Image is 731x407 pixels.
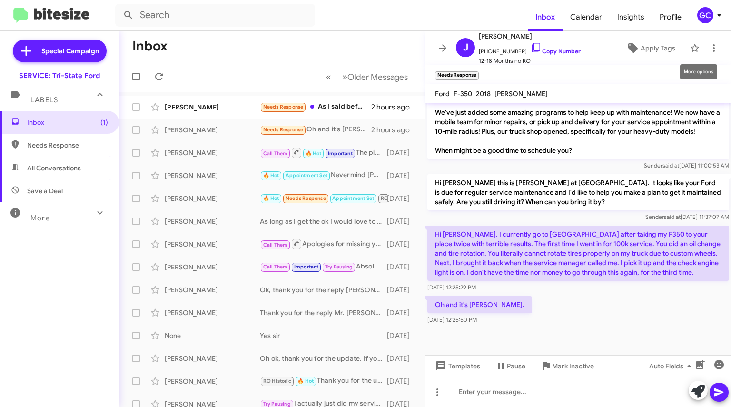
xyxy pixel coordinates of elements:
p: Hi [PERSON_NAME] this is [PERSON_NAME] at [GEOGRAPHIC_DATA]. It looks like your Ford is due for r... [427,174,729,210]
nav: Page navigation example [321,67,414,87]
span: Needs Response [27,140,108,150]
div: [PERSON_NAME] [165,377,260,386]
div: As I said before I do my own maintenance [260,101,371,112]
span: Important [294,264,319,270]
div: 2 hours ago [371,125,417,135]
span: [DATE] 12:25:29 PM [427,284,476,291]
div: [DATE] [387,354,417,363]
span: Needs Response [286,195,326,201]
span: Appointment Set [332,195,374,201]
div: Yes sir [260,331,387,340]
span: Inbox [528,3,563,31]
div: More options [680,64,717,79]
div: [DATE] [387,148,417,158]
span: 12-18 Months no RO [479,56,581,66]
span: » [342,71,347,83]
h1: Inbox [132,39,168,54]
div: Oh and it's [PERSON_NAME]. [260,124,371,135]
div: [PERSON_NAME] [165,262,260,272]
span: Try Pausing [325,264,353,270]
span: Mark Inactive [552,357,594,375]
button: GC [689,7,721,23]
span: Appointment Set [286,172,327,179]
div: Apologies for missing your call [PERSON_NAME], I just called and left a message with how to get i... [260,238,387,250]
a: Insights [610,3,652,31]
div: [PERSON_NAME] [165,308,260,318]
div: [DATE] [387,377,417,386]
span: Templates [433,357,480,375]
div: [PERSON_NAME] [165,125,260,135]
a: Calendar [563,3,610,31]
span: F-350 [454,89,472,98]
div: [DATE] [387,262,417,272]
div: None [165,331,260,340]
button: Previous [320,67,337,87]
span: Important [328,150,353,157]
span: « [326,71,331,83]
span: [DATE] 12:25:50 PM [427,316,477,323]
button: Pause [488,357,533,375]
input: Search [115,4,315,27]
div: 2 hours ago [371,102,417,112]
span: Needs Response [263,104,304,110]
span: More [30,214,50,222]
span: 🔥 Hot [263,195,279,201]
span: (1) [100,118,108,127]
div: [DATE] [387,331,417,340]
span: Needs Response [263,127,304,133]
a: Special Campaign [13,40,107,62]
span: Special Campaign [41,46,99,56]
div: Oh ok, thank you for the update. If you ever own another Ford and need assistance please don't he... [260,354,387,363]
p: "Hi [PERSON_NAME] it's [PERSON_NAME], at [GEOGRAPHIC_DATA]. Our records indicate that your Ford m... [427,75,729,159]
span: Apply Tags [641,40,675,57]
div: The pick up/delivery is no cost to you, Ford pays us to offer that. We can do whatever is easier ... [260,147,387,159]
span: [PERSON_NAME] [494,89,548,98]
span: All Conversations [27,163,81,173]
div: [DATE] [387,308,417,318]
div: Absolutely, just let us know when works best for you! [260,261,387,272]
button: Apply Tags [615,40,685,57]
span: RO [381,195,388,201]
button: Auto Fields [642,357,702,375]
div: [PERSON_NAME] [165,217,260,226]
div: Yes sir [260,193,387,204]
div: [PERSON_NAME] [165,354,260,363]
div: [DATE] [387,171,417,180]
div: Thank you for the update [PERSON_NAME], if you ever have a Ford and need assistance please dont h... [260,376,387,387]
span: said at [664,213,681,220]
span: Call Them [263,264,288,270]
span: said at [662,162,679,169]
div: Ok, thank you for the reply [PERSON_NAME], if we can ever help in the future please don't hesitat... [260,285,387,295]
div: [PERSON_NAME] [165,102,260,112]
div: [PERSON_NAME] [165,239,260,249]
span: 🔥 Hot [306,150,322,157]
button: Templates [425,357,488,375]
span: Call Them [263,242,288,248]
span: 2018 [476,89,491,98]
span: RO Historic [263,378,291,384]
p: Oh and it's [PERSON_NAME]. [427,296,532,313]
div: As long as I get the ok I would love to do that for you [PERSON_NAME], Let me run that up the fla... [260,217,387,226]
span: [PERSON_NAME] [479,30,581,42]
div: [PERSON_NAME] [165,171,260,180]
button: Mark Inactive [533,357,602,375]
span: Auto Fields [649,357,695,375]
div: [DATE] [387,239,417,249]
span: Inbox [27,118,108,127]
div: [DATE] [387,285,417,295]
span: Save a Deal [27,186,63,196]
small: Needs Response [435,71,479,80]
span: Labels [30,96,58,104]
div: [DATE] [387,217,417,226]
span: Pause [507,357,525,375]
span: Sender [DATE] 11:37:07 AM [645,213,729,220]
span: Ford [435,89,450,98]
div: SERVICE: Tri-State Ford [19,71,100,80]
div: GC [697,7,713,23]
div: [DATE] [387,194,417,203]
span: 🔥 Hot [297,378,314,384]
span: Call Them [263,150,288,157]
a: Copy Number [531,48,581,55]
